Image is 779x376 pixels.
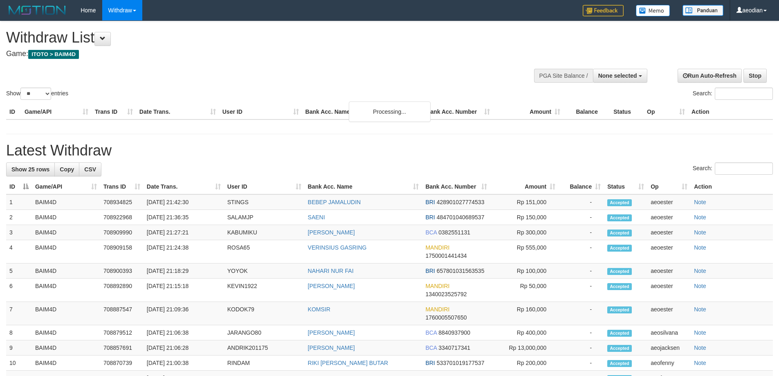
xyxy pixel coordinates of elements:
td: BAIM4D [32,302,100,325]
a: Note [694,214,706,221]
td: 708892890 [100,279,144,302]
td: BAIM4D [32,194,100,210]
span: Accepted [607,230,632,236]
span: Accepted [607,345,632,352]
td: Rp 555,000 [490,240,559,263]
td: - [559,302,604,325]
td: aeosilvana [647,325,691,340]
th: Bank Acc. Number [423,104,493,119]
td: Rp 150,000 [490,210,559,225]
span: Accepted [607,245,632,252]
span: MANDIRI [425,283,449,289]
span: Copy 484701040689537 to clipboard [437,214,485,221]
span: Copy 428901027774533 to clipboard [437,199,485,205]
span: BRI [425,214,435,221]
td: BAIM4D [32,240,100,263]
td: 708879512 [100,325,144,340]
a: [PERSON_NAME] [308,329,355,336]
th: Date Trans.: activate to sort column ascending [144,179,224,194]
a: Stop [743,69,767,83]
label: Search: [693,162,773,175]
td: BAIM4D [32,210,100,225]
a: Note [694,306,706,313]
td: JARANGO80 [224,325,305,340]
a: Note [694,244,706,251]
span: BCA [425,329,437,336]
a: Run Auto-Refresh [678,69,742,83]
td: KEVIN1922 [224,279,305,302]
span: Accepted [607,360,632,367]
input: Search: [715,88,773,100]
td: KODOK79 [224,302,305,325]
td: Rp 200,000 [490,356,559,371]
a: NAHARI NUR FAI [308,268,354,274]
td: 10 [6,356,32,371]
span: Copy 8840937900 to clipboard [438,329,470,336]
td: ANDRIK201175 [224,340,305,356]
td: [DATE] 21:15:18 [144,279,224,302]
td: aeoester [647,240,691,263]
td: 3 [6,225,32,240]
td: 5 [6,263,32,279]
img: Button%20Memo.svg [636,5,670,16]
td: 4 [6,240,32,263]
a: [PERSON_NAME] [308,229,355,236]
th: Balance: activate to sort column ascending [559,179,604,194]
img: panduan.png [682,5,723,16]
th: Bank Acc. Name: activate to sort column ascending [305,179,422,194]
th: ID [6,104,21,119]
td: BAIM4D [32,279,100,302]
td: KABUMIKU [224,225,305,240]
a: KOMSIR [308,306,330,313]
td: 9 [6,340,32,356]
span: MANDIRI [425,244,449,251]
th: Op: activate to sort column ascending [647,179,691,194]
td: aeoester [647,210,691,225]
span: Copy 0382551131 to clipboard [438,229,470,236]
td: - [559,263,604,279]
span: Copy 1760005507650 to clipboard [425,314,467,321]
a: BEBEP JAMALUDIN [308,199,361,205]
td: aeofenny [647,356,691,371]
a: VERINSIUS GASRING [308,244,367,251]
span: BRI [425,360,435,366]
td: - [559,279,604,302]
th: Action [688,104,773,119]
th: Trans ID: activate to sort column ascending [100,179,144,194]
a: SAENI [308,214,325,221]
td: [DATE] 21:06:28 [144,340,224,356]
td: BAIM4D [32,325,100,340]
span: BRI [425,199,435,205]
span: CSV [84,166,96,173]
span: Copy 3340717341 to clipboard [438,344,470,351]
td: aeoester [647,263,691,279]
td: Rp 160,000 [490,302,559,325]
td: Rp 50,000 [490,279,559,302]
span: Copy 533701019177537 to clipboard [437,360,485,366]
th: Amount [493,104,563,119]
a: Show 25 rows [6,162,55,176]
a: [PERSON_NAME] [308,344,355,351]
td: aeoester [647,279,691,302]
td: Rp 13,000,000 [490,340,559,356]
td: aeoester [647,302,691,325]
td: 708934825 [100,194,144,210]
th: Game/API [21,104,92,119]
a: CSV [79,162,101,176]
td: 2 [6,210,32,225]
td: 708900393 [100,263,144,279]
span: Accepted [607,268,632,275]
span: Copy 1340023525792 to clipboard [425,291,467,297]
th: Bank Acc. Number: activate to sort column ascending [422,179,490,194]
td: RINDAM [224,356,305,371]
td: 708909158 [100,240,144,263]
img: MOTION_logo.png [6,4,68,16]
span: BRI [425,268,435,274]
td: - [559,325,604,340]
td: Rp 400,000 [490,325,559,340]
h1: Withdraw List [6,29,511,46]
td: aeoester [647,225,691,240]
button: None selected [593,69,647,83]
th: Game/API: activate to sort column ascending [32,179,100,194]
td: Rp 100,000 [490,263,559,279]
